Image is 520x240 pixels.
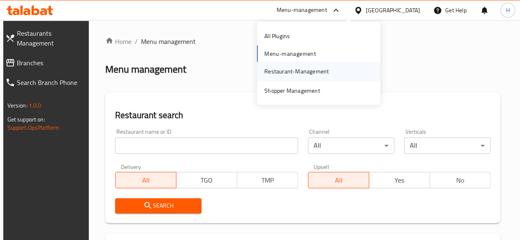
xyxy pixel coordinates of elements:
nav: breadcrumb [105,37,501,46]
span: TGO [180,174,234,186]
div: All [308,137,394,154]
span: Branches [17,58,83,68]
button: No [430,172,491,188]
span: H [506,6,509,15]
div: Restaurant-Management [264,67,329,76]
input: Search for restaurant name or ID.. [115,137,298,154]
button: Yes [369,172,430,188]
button: Search [115,198,201,213]
span: TMP [240,174,295,186]
div: [GEOGRAPHIC_DATA] [366,6,420,15]
label: Delivery [121,164,141,169]
span: Restaurants Management [17,28,83,48]
button: All [115,172,176,188]
a: Support.OpsPlatform [7,122,60,133]
a: Home [105,37,132,46]
span: Yes [372,174,427,186]
button: All [308,172,369,188]
h2: Menu management [105,63,186,76]
button: TGO [176,172,237,188]
h2: Restaurant search [115,109,491,121]
span: All [119,174,173,186]
span: Search Branch Phone [17,78,83,87]
div: All Plugins [264,32,290,41]
div: Menu-management [277,5,327,15]
span: 1.0.0 [29,100,42,111]
span: Get support on: [7,114,45,125]
span: Menu management [141,37,196,46]
span: No [433,174,488,186]
span: Version: [7,100,28,111]
li: / [135,37,138,46]
div: All [404,137,490,154]
label: Upsell [314,164,329,169]
button: TMP [237,172,298,188]
div: Shopper Management [264,86,320,95]
span: Search [122,201,195,211]
span: All [312,174,366,186]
